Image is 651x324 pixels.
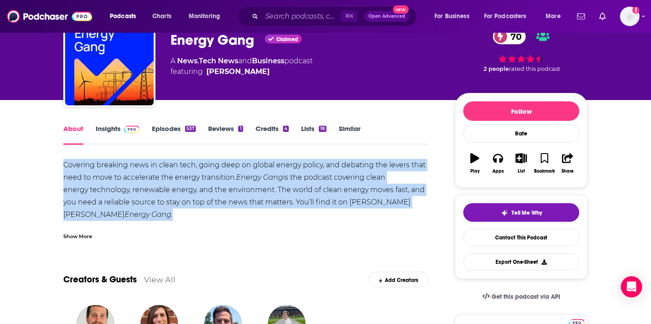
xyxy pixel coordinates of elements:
[63,274,137,285] a: Creators & Guests
[185,126,196,132] div: 537
[364,11,409,22] button: Open AdvancedNew
[256,124,289,145] a: Credits4
[393,5,409,14] span: New
[463,124,579,143] div: Rate
[63,124,83,145] a: About
[170,66,313,77] span: featuring
[620,7,639,26] button: Show profile menu
[368,272,429,287] div: Add Creators
[556,147,579,179] button: Share
[104,9,147,23] button: open menu
[455,23,588,78] div: 70 2 peoplerated this podcast
[470,169,480,174] div: Play
[236,173,283,181] em: Energy Gang
[262,9,341,23] input: Search podcasts, credits, & more...
[463,147,486,179] button: Play
[252,57,284,65] a: Business
[124,210,171,219] em: Energy Gang
[509,66,560,72] span: rated this podcast
[152,10,171,23] span: Charts
[620,7,639,26] img: User Profile
[434,10,469,23] span: For Business
[621,276,642,297] div: Open Intercom Messenger
[238,57,252,65] span: and
[238,126,243,132] div: 1
[110,10,136,23] span: Podcasts
[533,147,556,179] button: Bookmark
[493,29,526,44] a: 70
[501,209,508,216] img: tell me why sparkle
[319,126,326,132] div: 18
[562,169,573,174] div: Share
[283,126,289,132] div: 4
[182,9,232,23] button: open menu
[484,10,527,23] span: For Podcasters
[573,9,589,24] a: Show notifications dropdown
[339,124,360,145] a: Similar
[518,169,525,174] div: List
[144,275,175,284] a: View All
[546,10,561,23] span: More
[301,124,326,145] a: Lists18
[492,169,504,174] div: Apps
[96,124,139,145] a: InsightsPodchaser Pro
[510,147,533,179] button: List
[124,126,139,133] img: Podchaser Pro
[276,37,298,42] span: Claimed
[486,147,509,179] button: Apps
[208,124,243,145] a: Reviews1
[511,209,542,216] span: Tell Me Why
[463,101,579,121] button: Follow
[189,10,220,23] span: Monitoring
[502,29,526,44] span: 70
[152,124,196,145] a: Episodes537
[368,14,405,19] span: Open Advanced
[428,9,480,23] button: open menu
[620,7,639,26] span: Logged in as derettb
[539,9,572,23] button: open menu
[463,229,579,246] a: Contact This Podcast
[475,286,567,308] a: Get this podcast via API
[170,56,313,77] div: A podcast
[7,8,92,25] img: Podchaser - Follow, Share and Rate Podcasts
[463,253,579,270] button: Export One-Sheet
[341,11,357,22] span: ⌘ K
[198,57,199,65] span: ,
[65,17,154,105] img: Energy Gang
[206,66,270,77] a: Stephen Lacey
[177,57,198,65] a: News
[492,293,560,301] span: Get this podcast via API
[478,9,539,23] button: open menu
[199,57,238,65] a: Tech News
[484,66,509,72] span: 2 people
[632,7,639,14] svg: Add a profile image
[246,6,425,27] div: Search podcasts, credits, & more...
[534,169,555,174] div: Bookmark
[463,203,579,222] button: tell me why sparkleTell Me Why
[147,9,177,23] a: Charts
[596,9,609,24] a: Show notifications dropdown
